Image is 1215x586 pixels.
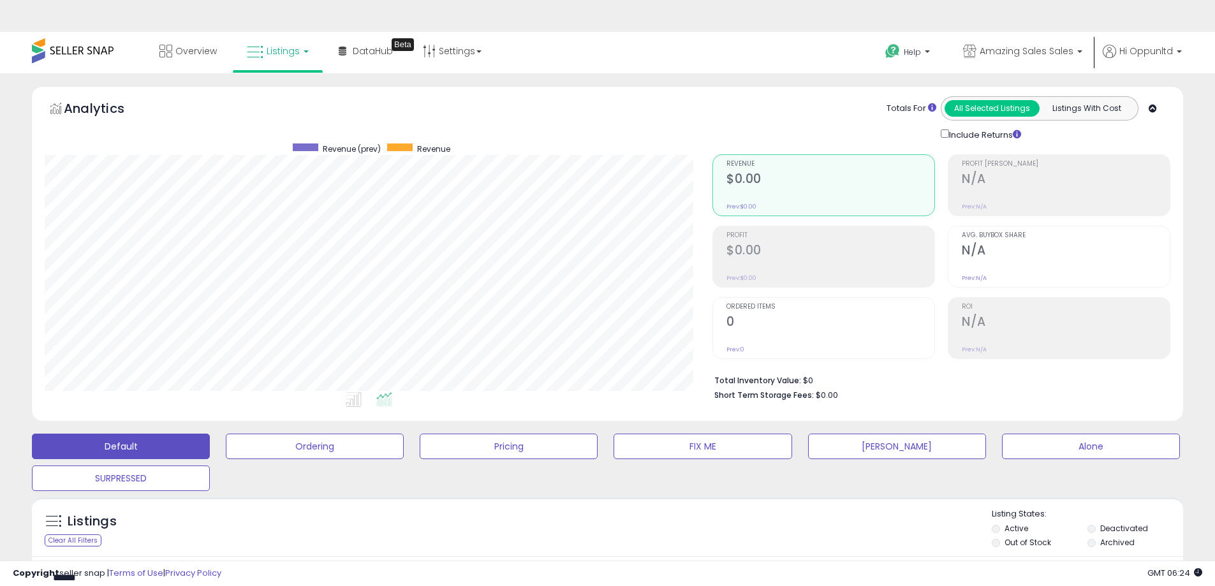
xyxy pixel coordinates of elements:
div: Totals For [887,103,936,115]
span: Revenue [726,161,934,168]
small: Prev: $0.00 [726,274,756,282]
b: Total Inventory Value: [714,375,801,386]
div: Include Returns [931,127,1036,142]
span: Help [904,47,921,57]
button: Ordering [226,434,404,459]
span: ROI [962,304,1170,311]
span: $0.00 [816,389,838,401]
a: Amazing Sales Sales [954,32,1092,73]
span: Profit [PERSON_NAME] [962,161,1170,168]
div: seller snap | | [13,568,221,580]
small: Prev: N/A [962,346,987,353]
button: FIX ME [614,434,792,459]
h5: Listings [68,513,117,531]
button: SURPRESSED [32,465,210,491]
div: Tooltip anchor [392,38,414,51]
span: Revenue [417,143,450,154]
span: Overview [175,45,217,57]
button: Pricing [420,434,598,459]
small: Prev: N/A [962,203,987,210]
div: Clear All Filters [45,534,101,546]
small: Prev: $0.00 [726,203,756,210]
span: Hi Oppunltd [1119,45,1173,57]
b: Short Term Storage Fees: [714,390,814,400]
a: Listings [237,32,318,70]
h5: Analytics [64,99,149,121]
span: Revenue (prev) [323,143,381,154]
button: Alone [1002,434,1180,459]
a: Help [875,34,943,73]
h2: N/A [962,243,1170,260]
h2: $0.00 [726,243,934,260]
i: Get Help [885,43,901,59]
button: Listings With Cost [1039,100,1134,117]
label: Archived [1100,537,1135,548]
span: Avg. Buybox Share [962,232,1170,239]
label: Out of Stock [1005,537,1051,548]
span: 2025-10-10 06:24 GMT [1147,567,1202,579]
span: Listings [267,45,300,57]
a: Hi Oppunltd [1103,45,1182,73]
label: Deactivated [1100,523,1148,534]
button: All Selected Listings [945,100,1040,117]
small: Prev: 0 [726,346,744,353]
a: Overview [150,32,226,70]
h2: $0.00 [726,172,934,189]
li: $0 [714,372,1161,387]
span: Profit [726,232,934,239]
span: Amazing Sales Sales [980,45,1073,57]
small: Prev: N/A [962,274,987,282]
h2: N/A [962,314,1170,332]
h2: N/A [962,172,1170,189]
a: DataHub [329,32,402,70]
p: Listing States: [992,508,1183,520]
label: Active [1005,523,1028,534]
strong: Copyright [13,567,59,579]
span: DataHub [353,45,393,57]
h2: 0 [726,314,934,332]
button: Default [32,434,210,459]
a: Settings [413,32,491,70]
button: [PERSON_NAME] [808,434,986,459]
span: Ordered Items [726,304,934,311]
